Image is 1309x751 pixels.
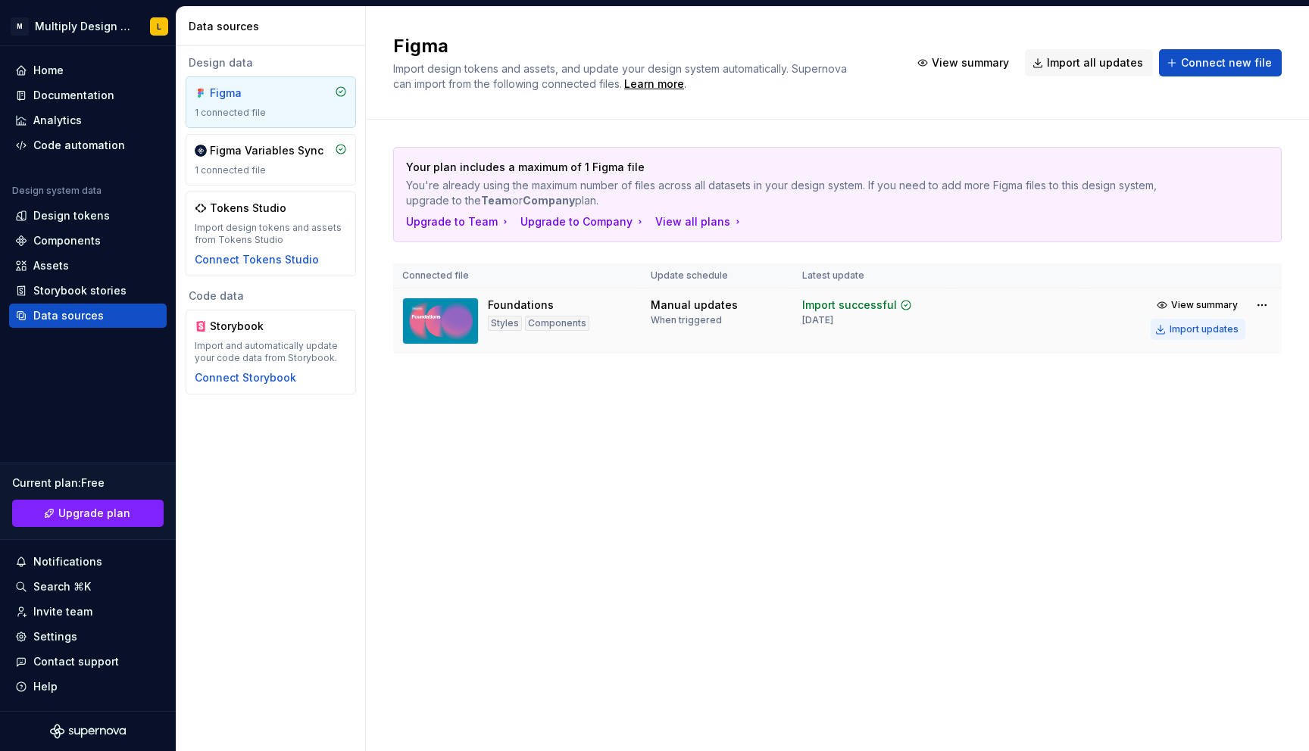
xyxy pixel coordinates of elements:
[58,506,130,521] span: Upgrade plan
[9,108,167,132] a: Analytics
[406,214,511,229] button: Upgrade to Team
[186,192,356,276] a: Tokens StudioImport design tokens and assets from Tokens StudioConnect Tokens Studio
[186,55,356,70] div: Design data
[9,133,167,157] a: Code automation
[406,178,1163,208] p: You're already using the maximum number of files across all datasets in your design system. If yo...
[393,263,642,288] th: Connected file
[12,185,102,197] div: Design system data
[210,86,283,101] div: Figma
[195,370,296,385] button: Connect Storybook
[1181,55,1272,70] span: Connect new file
[1151,319,1245,340] button: Import updates
[33,654,119,669] div: Contact support
[11,17,29,36] div: M
[9,575,167,599] button: Search ⌘K
[802,314,833,326] div: [DATE]
[622,79,686,90] span: .
[932,55,1009,70] span: View summary
[186,288,356,304] div: Code data
[525,316,589,331] div: Components
[655,214,744,229] button: View all plans
[520,214,646,229] button: Upgrade to Company
[393,34,892,58] h2: Figma
[33,308,104,323] div: Data sources
[33,629,77,644] div: Settings
[488,298,554,313] div: Foundations
[9,83,167,108] a: Documentation
[33,208,110,223] div: Design tokens
[9,279,167,303] a: Storybook stories
[406,160,1163,175] p: Your plan includes a maximum of 1 Figma file
[12,500,164,527] a: Upgrade plan
[33,233,101,248] div: Components
[9,650,167,674] button: Contact support
[33,138,125,153] div: Code automation
[195,164,347,176] div: 1 connected file
[195,252,319,267] button: Connect Tokens Studio
[624,76,684,92] a: Learn more
[9,254,167,278] a: Assets
[9,229,167,253] a: Components
[393,62,850,90] span: Import design tokens and assets, and update your design system automatically. Supernova can impor...
[33,579,91,594] div: Search ⌘K
[1151,294,1245,316] button: View summary
[523,194,575,207] b: Company
[33,88,114,103] div: Documentation
[651,298,738,313] div: Manual updates
[9,204,167,228] a: Design tokens
[195,222,347,246] div: Import design tokens and assets from Tokens Studio
[35,19,132,34] div: Multiply Design System
[33,63,64,78] div: Home
[210,201,286,216] div: Tokens Studio
[186,134,356,185] a: Figma Variables Sync1 connected file
[33,554,102,569] div: Notifications
[195,107,347,119] div: 1 connected file
[1171,299,1238,311] span: View summary
[9,625,167,649] a: Settings
[488,316,522,331] div: Styles
[186,310,356,394] a: StorybookImport and automatically update your code data from Storybook.Connect Storybook
[12,475,164,491] div: Current plan : Free
[1025,49,1153,76] button: Import all updates
[33,604,92,619] div: Invite team
[910,49,1019,76] button: View summary
[186,76,356,128] a: Figma1 connected file
[1170,323,1239,335] div: Import updates
[9,58,167,83] a: Home
[157,20,161,33] div: L
[642,263,793,288] th: Update schedule
[189,19,359,34] div: Data sources
[33,113,82,128] div: Analytics
[9,600,167,624] a: Invite team
[33,283,127,298] div: Storybook stories
[9,304,167,328] a: Data sources
[3,10,173,42] button: MMultiply Design SystemL
[481,194,512,207] b: Team
[33,258,69,273] div: Assets
[195,340,347,364] div: Import and automatically update your code data from Storybook.
[50,724,126,739] svg: Supernova Logo
[802,298,897,313] div: Import successful
[9,550,167,574] button: Notifications
[33,679,58,694] div: Help
[793,263,951,288] th: Latest update
[210,143,323,158] div: Figma Variables Sync
[210,319,283,334] div: Storybook
[1047,55,1143,70] span: Import all updates
[1159,49,1282,76] button: Connect new file
[651,314,722,326] div: When triggered
[9,675,167,699] button: Help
